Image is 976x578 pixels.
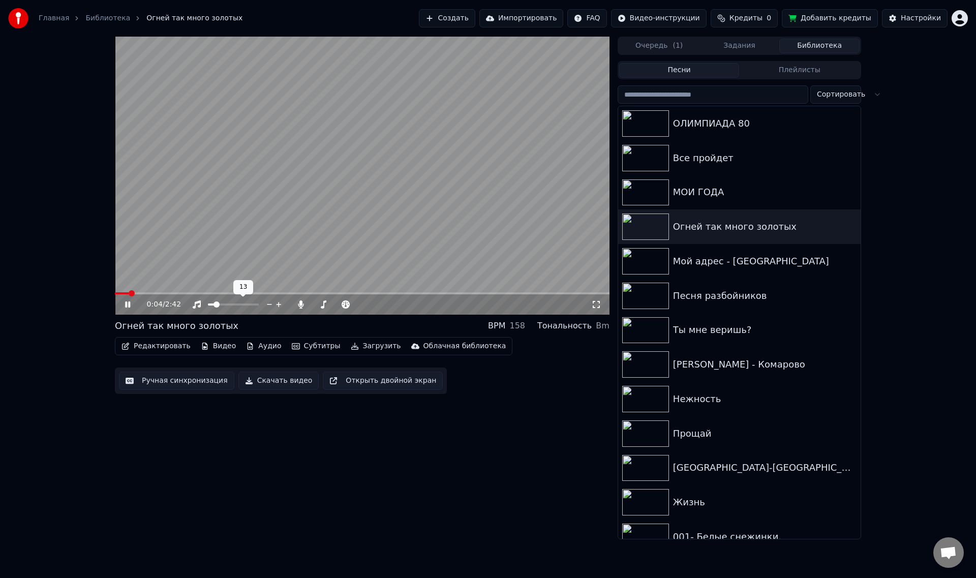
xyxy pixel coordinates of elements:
[673,185,857,199] div: МОИ ГОДА
[233,280,253,294] div: 13
[479,9,564,27] button: Импортировать
[673,289,857,303] div: Песня разбойников
[288,339,345,353] button: Субтитры
[39,13,242,23] nav: breadcrumb
[509,320,525,332] div: 158
[39,13,69,23] a: Главная
[488,320,505,332] div: BPM
[147,299,171,310] div: /
[782,9,878,27] button: Добавить кредиты
[117,339,195,353] button: Редактировать
[115,319,238,333] div: Огней так много золотых
[165,299,181,310] span: 2:42
[729,13,762,23] span: Кредиты
[673,461,857,475] div: [GEOGRAPHIC_DATA]-[GEOGRAPHIC_DATA]
[8,8,28,28] img: youka
[699,39,780,53] button: Задания
[739,63,860,78] button: Плейлисты
[238,372,319,390] button: Скачать видео
[767,13,771,23] span: 0
[567,9,606,27] button: FAQ
[146,13,242,23] span: Огней так много золотых
[901,13,941,23] div: Настройки
[197,339,240,353] button: Видео
[673,323,857,337] div: Ты мне веришь?
[323,372,443,390] button: Открыть двойной экран
[933,537,964,568] div: Открытый чат
[711,9,778,27] button: Кредиты0
[779,39,860,53] button: Библиотека
[119,372,234,390] button: Ручная синхронизация
[673,41,683,51] span: ( 1 )
[817,89,865,100] span: Сортировать
[673,392,857,406] div: Нежность
[619,63,740,78] button: Песни
[419,9,475,27] button: Создать
[673,427,857,441] div: Прощай
[619,39,699,53] button: Очередь
[673,151,857,165] div: Все пройдет
[537,320,592,332] div: Тональность
[347,339,405,353] button: Загрузить
[673,220,857,234] div: Огней так много золотых
[673,495,857,509] div: Жизнь
[673,254,857,268] div: Мой адрес - [GEOGRAPHIC_DATA]
[611,9,707,27] button: Видео-инструкции
[423,341,506,351] div: Облачная библиотека
[673,116,857,131] div: ОЛИМПИАДА 80
[882,9,948,27] button: Настройки
[147,299,163,310] span: 0:04
[596,320,609,332] div: Bm
[85,13,130,23] a: Библиотека
[673,357,857,372] div: [PERSON_NAME] - Комарово
[673,530,857,544] div: 001- Белые снежинки.
[242,339,285,353] button: Аудио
